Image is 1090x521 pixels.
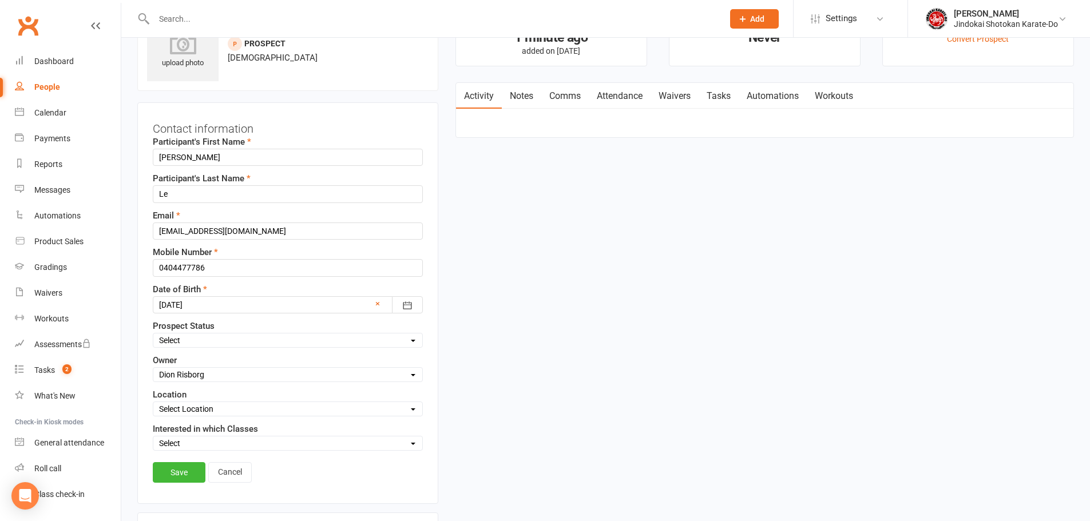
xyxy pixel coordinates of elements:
[15,254,121,280] a: Gradings
[244,39,286,48] snap: prospect
[34,490,85,499] div: Class check-in
[680,31,850,43] div: Never
[34,464,61,473] div: Roll call
[153,283,207,296] label: Date of Birth
[153,245,218,259] label: Mobile Number
[541,83,589,109] a: Comms
[208,462,252,483] a: Cancel
[15,49,121,74] a: Dashboard
[153,222,423,240] input: Email
[153,172,251,185] label: Participant's Last Name
[947,34,1009,43] a: Convert Prospect
[456,83,502,109] a: Activity
[153,388,187,401] label: Location
[11,482,39,510] div: Open Intercom Messenger
[14,11,42,40] a: Clubworx
[153,118,423,135] h3: Contact information
[699,83,739,109] a: Tasks
[15,482,121,507] a: Class kiosk mode
[34,237,84,246] div: Product Sales
[34,57,74,66] div: Dashboard
[730,9,779,29] button: Add
[15,152,121,177] a: Reports
[228,53,318,63] span: [DEMOGRAPHIC_DATA]
[925,7,948,30] img: thumb_image1661986740.png
[375,297,380,311] a: ×
[954,9,1058,19] div: [PERSON_NAME]
[15,383,121,409] a: What's New
[147,31,219,69] div: upload photo
[15,229,121,254] a: Product Sales
[34,134,70,143] div: Payments
[466,31,636,43] div: 1 minute ago
[150,11,715,27] input: Search...
[15,332,121,357] a: Assessments
[589,83,651,109] a: Attendance
[15,177,121,203] a: Messages
[807,83,861,109] a: Workouts
[15,306,121,332] a: Workouts
[15,357,121,383] a: Tasks 2
[954,19,1058,29] div: Jindokai Shotokan Karate-Do
[15,203,121,229] a: Automations
[826,6,857,31] span: Settings
[34,288,62,297] div: Waivers
[34,438,104,447] div: General attendance
[153,319,215,333] label: Prospect Status
[739,83,807,109] a: Automations
[34,365,55,375] div: Tasks
[153,422,258,436] label: Interested in which Classes
[34,263,67,272] div: Gradings
[153,353,177,367] label: Owner
[34,160,62,169] div: Reports
[651,83,699,109] a: Waivers
[153,149,423,166] input: Participant's First Name
[15,280,121,306] a: Waivers
[34,391,76,400] div: What's New
[153,462,205,483] a: Save
[15,100,121,126] a: Calendar
[34,108,66,117] div: Calendar
[34,314,69,323] div: Workouts
[502,83,541,109] a: Notes
[15,126,121,152] a: Payments
[15,430,121,456] a: General attendance kiosk mode
[153,259,423,276] input: Mobile Number
[34,185,70,194] div: Messages
[750,14,764,23] span: Add
[466,46,636,55] p: added on [DATE]
[153,185,423,202] input: Participant's Last Name
[34,82,60,92] div: People
[15,456,121,482] a: Roll call
[15,74,121,100] a: People
[153,135,251,149] label: Participant's First Name
[153,209,180,222] label: Email
[34,211,81,220] div: Automations
[62,364,72,374] span: 2
[34,340,91,349] div: Assessments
